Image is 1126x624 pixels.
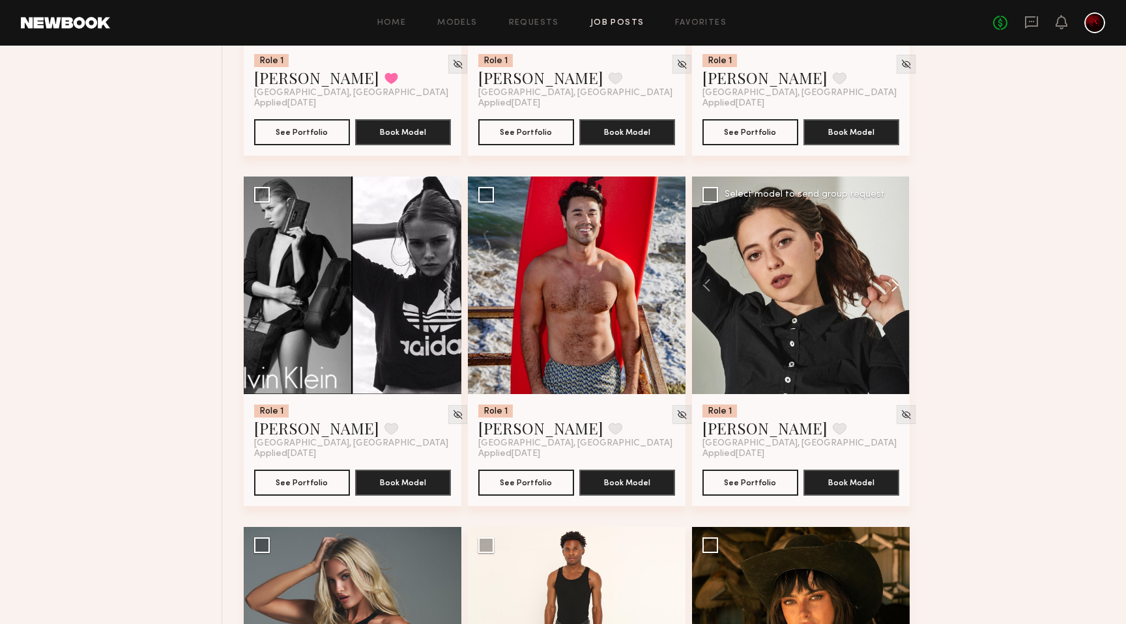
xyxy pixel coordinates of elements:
[509,19,559,27] a: Requests
[452,409,463,420] img: Unhide Model
[702,88,897,98] span: [GEOGRAPHIC_DATA], [GEOGRAPHIC_DATA]
[590,19,644,27] a: Job Posts
[702,98,899,109] div: Applied [DATE]
[254,418,379,438] a: [PERSON_NAME]
[377,19,407,27] a: Home
[478,67,603,88] a: [PERSON_NAME]
[702,119,798,145] button: See Portfolio
[478,418,603,438] a: [PERSON_NAME]
[452,59,463,70] img: Unhide Model
[803,476,899,487] a: Book Model
[725,190,885,199] div: Select model to send group request
[803,470,899,496] button: Book Model
[254,470,350,496] button: See Portfolio
[579,476,675,487] a: Book Model
[254,88,448,98] span: [GEOGRAPHIC_DATA], [GEOGRAPHIC_DATA]
[803,119,899,145] button: Book Model
[254,449,451,459] div: Applied [DATE]
[254,119,350,145] button: See Portfolio
[901,59,912,70] img: Unhide Model
[702,404,737,418] div: Role 1
[702,438,897,449] span: [GEOGRAPHIC_DATA], [GEOGRAPHIC_DATA]
[254,438,448,449] span: [GEOGRAPHIC_DATA], [GEOGRAPHIC_DATA]
[254,404,289,418] div: Role 1
[702,418,828,438] a: [PERSON_NAME]
[803,126,899,137] a: Book Model
[355,470,451,496] button: Book Model
[478,449,675,459] div: Applied [DATE]
[702,54,737,67] div: Role 1
[478,438,672,449] span: [GEOGRAPHIC_DATA], [GEOGRAPHIC_DATA]
[901,409,912,420] img: Unhide Model
[478,54,513,67] div: Role 1
[355,126,451,137] a: Book Model
[579,119,675,145] button: Book Model
[579,126,675,137] a: Book Model
[478,88,672,98] span: [GEOGRAPHIC_DATA], [GEOGRAPHIC_DATA]
[355,476,451,487] a: Book Model
[675,19,727,27] a: Favorites
[478,470,574,496] button: See Portfolio
[702,449,899,459] div: Applied [DATE]
[702,470,798,496] button: See Portfolio
[437,19,477,27] a: Models
[702,67,828,88] a: [PERSON_NAME]
[676,409,687,420] img: Unhide Model
[579,470,675,496] button: Book Model
[478,119,574,145] button: See Portfolio
[676,59,687,70] img: Unhide Model
[478,404,513,418] div: Role 1
[478,98,675,109] div: Applied [DATE]
[355,119,451,145] button: Book Model
[254,98,451,109] div: Applied [DATE]
[254,67,379,88] a: [PERSON_NAME]
[254,54,289,67] div: Role 1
